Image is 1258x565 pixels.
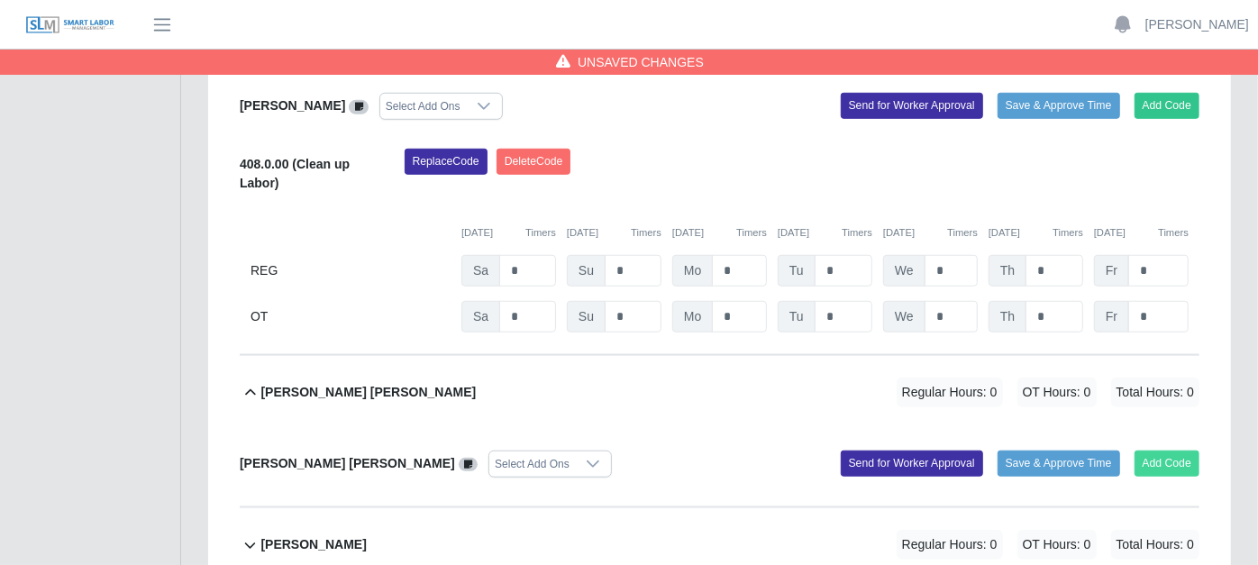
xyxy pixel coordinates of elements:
div: [DATE] [989,225,1083,241]
div: [DATE] [883,225,978,241]
button: Save & Approve Time [998,451,1120,476]
button: Send for Worker Approval [841,93,983,118]
button: Add Code [1135,93,1200,118]
a: View/Edit Notes [459,456,479,470]
span: Sa [461,301,500,333]
span: Mo [672,255,713,287]
span: Unsaved Changes [578,53,704,71]
span: We [883,301,925,333]
span: Sa [461,255,500,287]
span: Th [989,301,1026,333]
span: Mo [672,301,713,333]
button: Timers [736,225,767,241]
button: ReplaceCode [405,149,488,174]
b: [PERSON_NAME] [PERSON_NAME] [260,383,476,402]
span: Tu [778,301,816,333]
span: Fr [1094,301,1129,333]
a: View/Edit Notes [349,98,369,113]
button: Timers [525,225,556,241]
div: Select Add Ons [380,94,466,119]
button: Timers [1053,225,1083,241]
button: [PERSON_NAME] [PERSON_NAME] Regular Hours: 0 OT Hours: 0 Total Hours: 0 [240,356,1199,429]
button: Timers [947,225,978,241]
div: [DATE] [1094,225,1189,241]
div: [DATE] [778,225,872,241]
span: Fr [1094,255,1129,287]
span: Total Hours: 0 [1111,530,1199,560]
div: REG [251,255,451,287]
button: Timers [1158,225,1189,241]
button: DeleteCode [497,149,571,174]
div: [DATE] [672,225,767,241]
button: Send for Worker Approval [841,451,983,476]
div: [DATE] [461,225,556,241]
span: Th [989,255,1026,287]
b: [PERSON_NAME] [240,98,345,113]
div: Select Add Ons [489,451,575,477]
span: OT Hours: 0 [1017,530,1097,560]
button: Add Code [1135,451,1200,476]
button: Timers [842,225,872,241]
span: We [883,255,925,287]
span: Su [567,301,606,333]
span: Regular Hours: 0 [897,378,1003,407]
button: Save & Approve Time [998,93,1120,118]
b: [PERSON_NAME] [PERSON_NAME] [240,456,455,470]
span: Regular Hours: 0 [897,530,1003,560]
div: [DATE] [567,225,661,241]
span: Tu [778,255,816,287]
span: Total Hours: 0 [1111,378,1199,407]
b: [PERSON_NAME] [260,535,366,554]
span: Su [567,255,606,287]
a: [PERSON_NAME] [1145,15,1249,34]
div: OT [251,301,451,333]
span: OT Hours: 0 [1017,378,1097,407]
button: Timers [631,225,661,241]
img: SLM Logo [25,15,115,35]
b: 408.0.00 (Clean up Labor) [240,157,350,190]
